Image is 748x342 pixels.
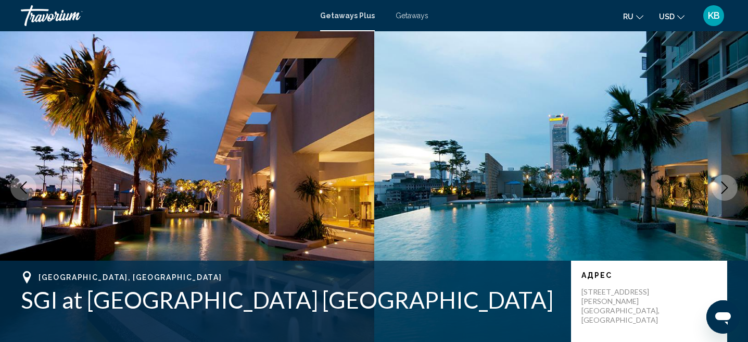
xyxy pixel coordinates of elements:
iframe: Button to launch messaging window [706,300,740,334]
button: Previous image [10,175,36,201]
p: [STREET_ADDRESS][PERSON_NAME] [GEOGRAPHIC_DATA], [GEOGRAPHIC_DATA] [581,287,665,325]
a: Getaways [396,11,428,20]
span: ru [623,13,633,21]
h1: SGI at [GEOGRAPHIC_DATA] [GEOGRAPHIC_DATA] [21,286,561,313]
a: Getaways Plus [320,11,375,20]
button: Next image [712,175,738,201]
p: Адрес [581,271,717,279]
span: KB [708,10,720,21]
span: USD [659,13,675,21]
button: Change currency [659,9,684,24]
button: User Menu [700,5,727,27]
span: [GEOGRAPHIC_DATA], [GEOGRAPHIC_DATA] [39,273,222,282]
button: Change language [623,9,643,24]
a: Travorium [21,5,310,26]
